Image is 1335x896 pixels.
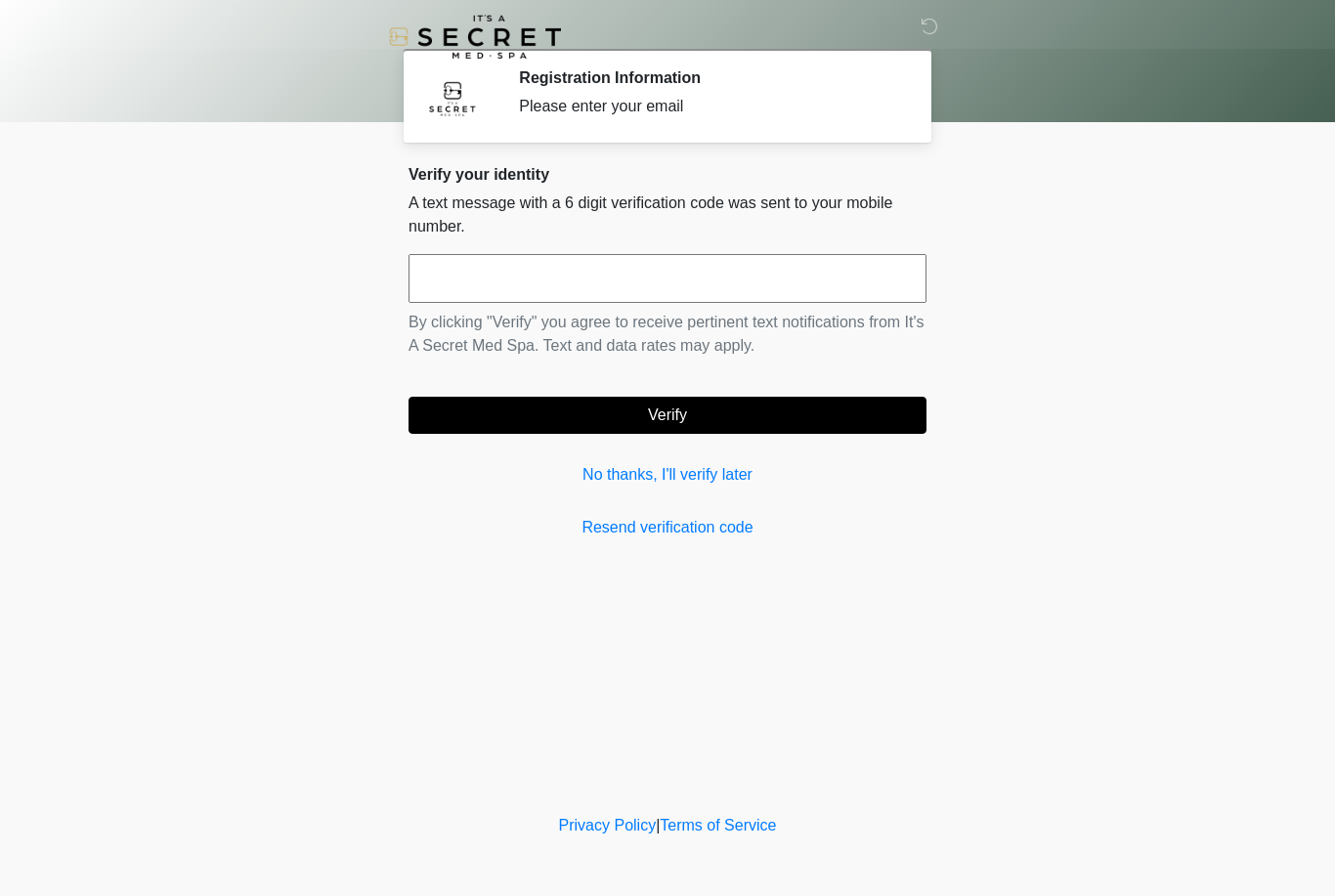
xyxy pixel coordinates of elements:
a: Resend verification code [409,516,926,539]
p: A text message with a 6 digit verification code was sent to your mobile number. [409,192,926,238]
img: It's A Secret Med Spa Logo [389,15,561,59]
h2: Verify your identity [409,165,926,184]
button: Verify [409,397,926,434]
div: Please enter your email [519,95,897,118]
a: No thanks, I'll verify later [409,463,926,487]
p: By clicking "Verify" you agree to receive pertinent text notifications from It's A Secret Med Spa... [409,311,926,358]
img: Agent Avatar [423,68,482,127]
a: Privacy Policy [559,817,657,833]
a: Terms of Service [660,817,776,833]
a: | [656,817,660,833]
h2: Registration Information [519,68,897,87]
